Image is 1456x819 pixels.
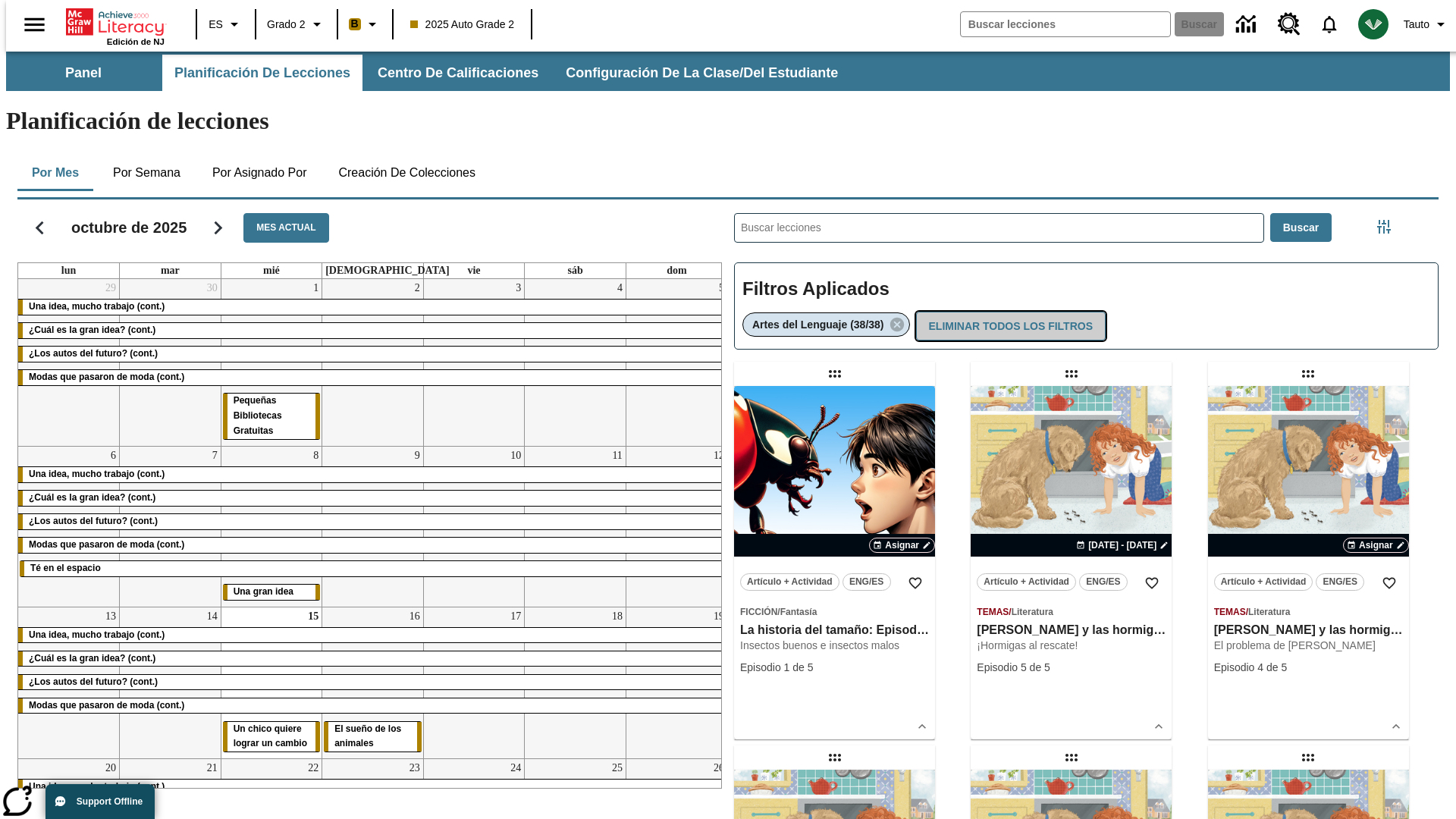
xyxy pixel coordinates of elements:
a: 5 de octubre de 2025 [716,279,727,297]
td: 10 de octubre de 2025 [423,446,525,607]
a: 23 de octubre de 2025 [406,759,423,777]
span: Literatura [1012,607,1053,617]
a: 14 de octubre de 2025 [204,607,221,626]
a: 4 de octubre de 2025 [614,279,626,297]
div: Filtros Aplicados [734,262,1439,350]
div: Modas que pasaron de moda (cont.) [18,698,727,714]
div: Lección arrastrable: Elena y las hormigas cósmicas: Episodio 1 [1296,745,1320,770]
div: Subbarra de navegación [6,52,1450,91]
span: ¿Los autos del futuro? (cont.) [29,676,158,687]
span: Modas que pasaron de moda (cont.) [29,372,184,382]
h3: Elena y las hormigas cósmicas: Episodio 5 [977,623,1166,639]
td: 12 de octubre de 2025 [626,446,727,607]
span: ENG/ES [1323,574,1357,590]
div: Un chico quiere lograr un cambio [223,722,321,752]
span: Fantasía [780,607,817,617]
a: domingo [664,263,689,278]
button: Buscar [1270,213,1332,243]
button: Creación de colecciones [326,155,488,191]
span: Tema: Ficción/Fantasía [740,604,929,620]
span: Una idea, mucho trabajo (cont.) [29,629,165,640]
a: 30 de septiembre de 2025 [204,279,221,297]
a: Centro de recursos, Se abrirá en una pestaña nueva. [1269,4,1310,45]
button: Configuración de la clase/del estudiante [554,55,850,91]
span: ENG/ES [1086,574,1120,590]
span: El sueño de los animales [334,723,401,749]
span: Un chico quiere lograr un cambio [234,723,307,749]
span: / [1246,607,1248,617]
span: ¿Cuál es la gran idea? (cont.) [29,653,155,664]
div: Lección arrastrable: Elena y las hormigas cósmicas: Episodio 2 [1059,745,1084,770]
span: Tema: Temas/Literatura [977,604,1166,620]
button: Ver más [911,715,934,738]
button: Mes actual [243,213,328,243]
a: 10 de octubre de 2025 [507,447,524,465]
a: 21 de octubre de 2025 [204,759,221,777]
button: ENG/ES [1079,573,1128,591]
span: / [1009,607,1011,617]
span: Literatura [1248,607,1290,617]
a: 2 de octubre de 2025 [412,279,423,297]
button: Por mes [17,155,93,191]
div: Lección arrastrable: La historia del tamaño: Episodio 1 [823,362,847,386]
span: Artículo + Actividad [1221,574,1307,590]
span: Modas que pasaron de moda (cont.) [29,700,184,711]
div: Episodio 4 de 5 [1214,660,1403,676]
span: Temas [977,607,1009,617]
span: ES [209,17,223,33]
button: Centro de calificaciones [366,55,551,91]
button: ENG/ES [843,573,891,591]
span: ¿Cuál es la gran idea? (cont.) [29,492,155,503]
div: lesson details [734,386,935,739]
a: 7 de octubre de 2025 [209,447,221,465]
div: ¿Los autos del futuro? (cont.) [18,347,727,362]
button: 07 jul - 07 jul Elegir fechas [1073,538,1172,552]
span: / [777,607,780,617]
span: Centro de calificaciones [378,64,538,82]
div: ¿Cuál es la gran idea? (cont.) [18,651,727,667]
span: Ficción [740,607,777,617]
div: Una idea, mucho trabajo (cont.) [18,300,727,315]
td: 6 de octubre de 2025 [18,446,120,607]
button: Menú lateral de filtros [1369,212,1399,242]
a: 8 de octubre de 2025 [310,447,322,465]
button: Asignar Elegir fechas [1343,538,1409,553]
a: 1 de octubre de 2025 [310,279,322,297]
a: 26 de octubre de 2025 [711,759,727,777]
h3: Elena y las hormigas cósmicas: Episodio 4 [1214,623,1403,639]
span: ¿Los autos del futuro? (cont.) [29,348,158,359]
a: 13 de octubre de 2025 [102,607,119,626]
td: 18 de octubre de 2025 [525,607,626,759]
span: Asignar [885,538,919,552]
span: Artículo + Actividad [747,574,833,590]
span: Asignar [1359,538,1393,552]
a: lunes [58,263,79,278]
td: 14 de octubre de 2025 [120,607,221,759]
span: Panel [65,64,102,82]
a: 12 de octubre de 2025 [711,447,727,465]
button: Escoja un nuevo avatar [1349,5,1398,44]
button: Por semana [101,155,193,191]
td: 3 de octubre de 2025 [423,279,525,446]
div: El sueño de los animales [324,722,422,752]
a: 6 de octubre de 2025 [108,447,119,465]
a: Notificaciones [1310,5,1349,44]
div: Pequeñas Bibliotecas Gratuitas [223,394,321,439]
span: Artes del Lenguaje (38/38) [752,318,884,331]
div: Té en el espacio [20,561,726,576]
div: lesson details [1208,386,1409,739]
button: Añadir a mis Favoritas [1376,570,1403,597]
div: lesson details [971,386,1172,739]
a: viernes [464,263,483,278]
button: Planificación de lecciones [162,55,362,91]
td: 11 de octubre de 2025 [525,446,626,607]
span: [DATE] - [DATE] [1088,538,1156,552]
td: 16 de octubre de 2025 [322,607,424,759]
button: Seguir [199,209,237,247]
button: Artículo + Actividad [977,573,1076,591]
td: 30 de septiembre de 2025 [120,279,221,446]
span: Planificación de lecciones [174,64,350,82]
span: Tauto [1404,17,1429,33]
h3: La historia del tamaño: Episodio 1 [740,623,929,639]
div: Lección arrastrable: Elena y las hormigas cósmicas: Episodio 3 [823,745,847,770]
